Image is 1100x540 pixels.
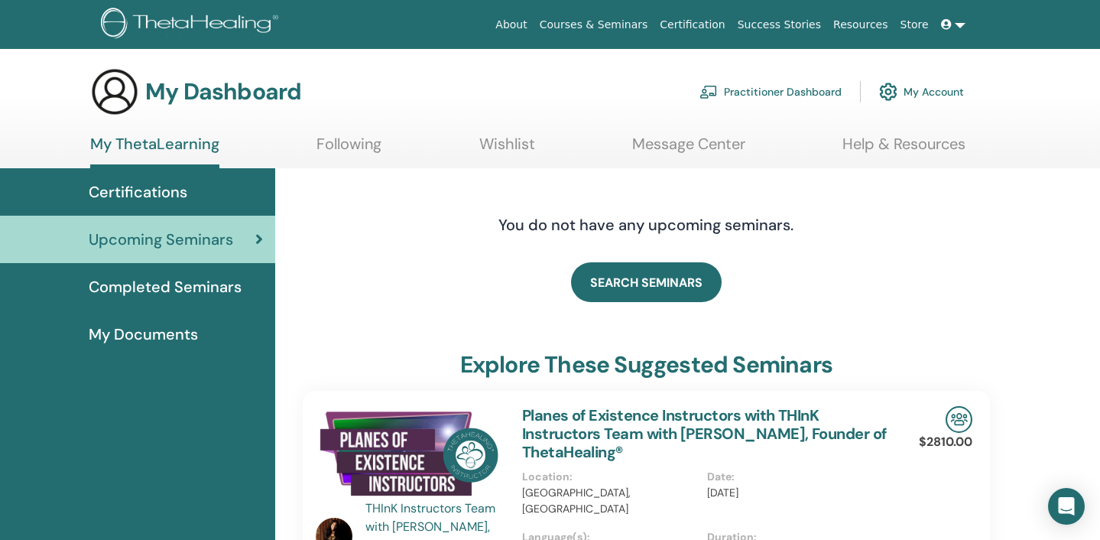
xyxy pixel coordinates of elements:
img: Planes of Existence Instructors [316,406,504,504]
p: Location : [522,469,699,485]
span: Certifications [89,181,187,203]
a: Planes of Existence Instructors with THInK Instructors Team with [PERSON_NAME], Founder of ThetaH... [522,405,887,462]
a: Store [894,11,935,39]
h4: You do not have any upcoming seminars. [405,216,887,234]
img: chalkboard-teacher.svg [699,85,718,99]
a: Help & Resources [842,135,965,164]
img: generic-user-icon.jpg [90,67,139,116]
span: SEARCH SEMINARS [590,275,703,291]
a: My ThetaLearning [90,135,219,168]
a: Message Center [632,135,745,164]
a: Practitioner Dashboard [699,75,842,109]
a: Resources [827,11,894,39]
div: Open Intercom Messenger [1048,488,1085,525]
img: cog.svg [879,79,897,105]
p: [DATE] [707,485,884,501]
span: My Documents [89,323,198,346]
p: $2810.00 [919,433,972,451]
a: My Account [879,75,964,109]
a: Courses & Seminars [534,11,654,39]
p: Date : [707,469,884,485]
h3: explore these suggested seminars [460,351,832,379]
p: [GEOGRAPHIC_DATA], [GEOGRAPHIC_DATA] [522,485,699,517]
a: Success Stories [732,11,827,39]
a: About [489,11,533,39]
h3: My Dashboard [145,78,301,106]
a: Wishlist [479,135,535,164]
a: Following [316,135,381,164]
img: logo.png [101,8,284,42]
span: Completed Seminars [89,275,242,298]
a: Certification [654,11,731,39]
a: SEARCH SEMINARS [571,262,722,302]
span: Upcoming Seminars [89,228,233,251]
img: In-Person Seminar [946,406,972,433]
